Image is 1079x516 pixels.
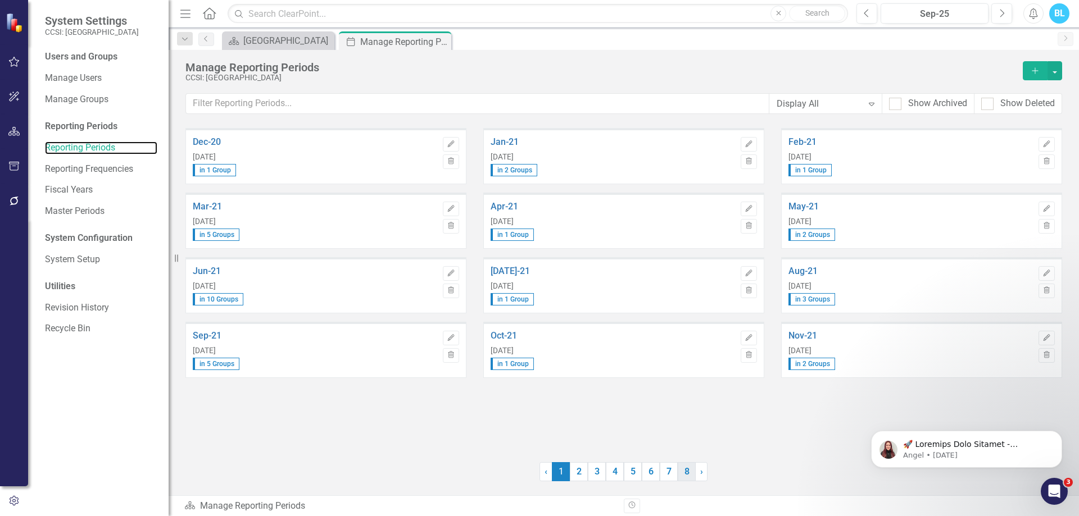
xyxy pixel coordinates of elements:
input: Filter Reporting Periods... [185,93,769,114]
a: Manage Groups [45,93,157,106]
a: Recycle Bin [45,322,157,335]
div: Utilities [45,280,157,293]
div: [DATE] [491,153,735,162]
div: Reporting Periods [45,120,157,133]
div: [DATE] [788,346,1033,355]
span: in 3 Groups [788,293,835,305]
p: Message from Angel, sent 5d ago [49,43,194,53]
a: Nov-21 [788,331,1033,341]
span: System Settings [45,14,139,28]
iframe: Intercom live chat [1041,478,1068,505]
span: in 5 Groups [193,358,239,370]
div: [DATE] [193,153,437,162]
a: 4 [606,462,624,481]
a: May-21 [788,202,1033,212]
span: in 2 Groups [788,358,835,370]
a: Aug-21 [788,266,1033,276]
div: Manage Reporting Periods [184,500,615,513]
div: Manage Reporting Periods [360,35,448,49]
button: Search [789,6,845,21]
span: › [700,466,703,477]
div: [DATE] [491,346,735,355]
a: Fiscal Years [45,184,157,197]
span: Search [805,8,829,17]
div: CCSI: [GEOGRAPHIC_DATA] [185,74,1017,82]
a: Feb-21 [788,137,1033,147]
a: Oct-21 [491,331,735,341]
img: ClearPoint Strategy [6,12,25,32]
a: System Setup [45,253,157,266]
a: Reporting Periods [45,141,157,154]
span: ‹ [545,466,547,477]
div: System Configuration [45,232,157,245]
a: 2 [570,462,588,481]
div: Sep-25 [885,7,985,21]
span: in 1 Group [193,164,236,176]
a: 7 [660,462,678,481]
div: [DATE] [193,217,437,226]
div: Users and Groups [45,51,157,63]
div: Display All [777,97,863,110]
div: [DATE] [491,282,735,291]
span: in 1 Group [491,358,534,370]
div: Show Archived [908,97,967,110]
span: in 2 Groups [788,229,835,241]
div: [DATE] [193,346,437,355]
span: 1 [552,462,570,481]
span: 3 [1064,478,1073,487]
a: 8 [678,462,696,481]
a: Master Periods [45,205,157,218]
a: Jan-21 [491,137,735,147]
button: Sep-25 [881,3,989,24]
a: Reporting Frequencies [45,163,157,176]
div: [DATE] [491,217,735,226]
a: Manage Users [45,72,157,85]
div: [GEOGRAPHIC_DATA] [243,34,332,48]
div: [DATE] [788,282,1033,291]
div: [DATE] [788,217,1033,226]
span: in 2 Groups [491,164,537,176]
span: in 1 Group [491,229,534,241]
a: Apr-21 [491,202,735,212]
span: in 5 Groups [193,229,239,241]
a: [DATE]-21 [491,266,735,276]
span: in 10 Groups [193,293,243,305]
div: Manage Reporting Periods [185,61,1017,74]
div: [DATE] [193,282,437,291]
a: Sep-21 [193,331,437,341]
a: 5 [624,462,642,481]
input: Search ClearPoint... [228,4,848,24]
a: Revision History [45,302,157,314]
a: Jun-21 [193,266,437,276]
a: [GEOGRAPHIC_DATA] [225,34,332,48]
div: [DATE] [788,153,1033,162]
div: Show Deleted [1000,97,1055,110]
a: Dec-20 [193,137,437,147]
iframe: Intercom notifications message [854,407,1079,486]
small: CCSI: [GEOGRAPHIC_DATA] [45,28,139,36]
a: Mar-21 [193,202,437,212]
span: in 1 Group [788,164,832,176]
span: in 1 Group [491,293,534,305]
a: 3 [588,462,606,481]
button: BL [1049,3,1069,24]
a: 6 [642,462,660,481]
